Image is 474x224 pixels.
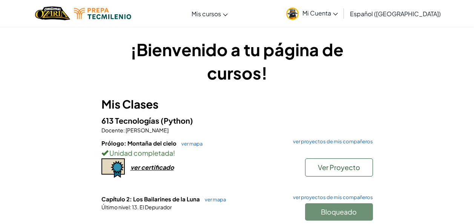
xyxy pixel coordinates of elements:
a: Mis cursos [188,3,232,24]
span: Unidad completada [108,149,173,157]
img: certificate-icon.png [101,158,125,178]
span: ! [173,149,175,157]
a: ver mapa [178,141,202,147]
span: Español ([GEOGRAPHIC_DATA]) [350,10,441,18]
h1: ¡Bienvenido a tu página de cursos! [101,38,373,84]
a: ver certificado [101,163,174,171]
a: Español ([GEOGRAPHIC_DATA]) [346,3,445,24]
span: Mis cursos [192,10,221,18]
span: Prólogo: Montaña del cielo [101,140,178,147]
img: Home [35,6,70,21]
h3: Mis Clases [101,96,373,113]
span: (Python) [161,116,193,125]
a: Mi Cuenta [282,2,342,25]
span: 613 Tecnologías [101,116,161,125]
a: ver proyectos de mis compañeros [289,139,373,144]
span: Mi Cuenta [302,9,338,17]
span: 13. [131,204,139,210]
span: : [123,127,125,133]
img: Tecmilenio logo [74,8,131,19]
img: avatar [286,8,299,20]
span: : [130,204,131,210]
div: ver certificado [130,163,174,171]
span: Último nivel [101,204,130,210]
span: [PERSON_NAME] [125,127,169,133]
span: Docente [101,127,123,133]
span: Capítulo 2: Los Bailarines de la Luna [101,195,201,203]
span: El Depurador [139,204,172,210]
button: Ver Proyecto [305,158,373,176]
a: ver mapa [201,196,226,203]
a: ver proyectos de mis compañeros [289,195,373,200]
a: Ozaria by CodeCombat logo [35,6,70,21]
span: Ver Proyecto [318,163,360,172]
